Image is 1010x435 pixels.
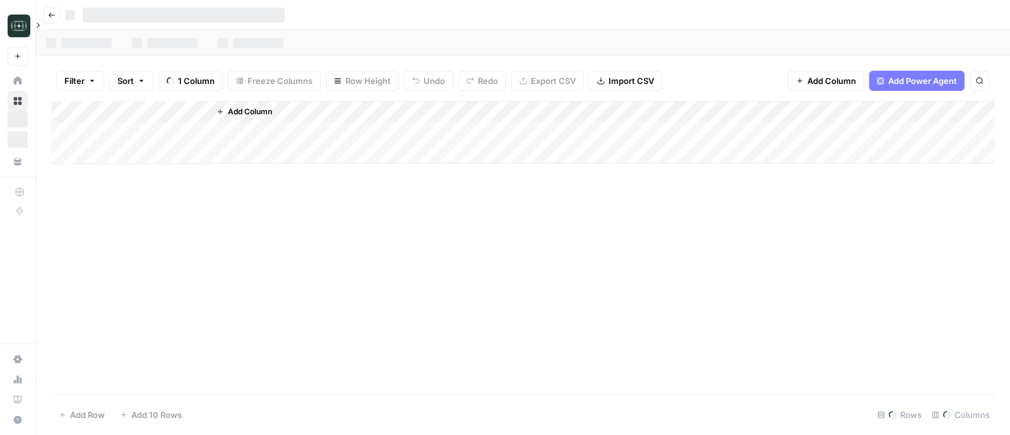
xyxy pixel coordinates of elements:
button: Freeze Columns [228,71,321,91]
span: 1 Column [178,74,215,87]
button: Import CSV [589,71,662,91]
span: Export CSV [531,74,576,87]
button: Sort [109,71,153,91]
a: Learning Hub [8,390,28,410]
a: Browse [8,91,28,111]
span: Add Power Agent [888,74,957,87]
button: Help + Support [8,410,28,430]
span: Import CSV [609,74,654,87]
span: Add 10 Rows [131,408,182,421]
a: Home [8,71,28,91]
button: 1 Column [158,71,223,91]
button: Filter [56,71,104,91]
img: Catalyst Logo [8,15,30,37]
button: Undo [404,71,453,91]
button: Add Row [51,405,112,425]
a: Usage [8,369,28,390]
button: Add Column [788,71,864,91]
span: Redo [478,74,498,87]
button: Add Power Agent [869,71,965,91]
button: Row Height [326,71,399,91]
button: Add 10 Rows [112,405,189,425]
a: Your Data [8,152,28,172]
div: Columns [927,405,995,425]
button: Workspace: Catalyst [8,10,28,42]
span: Row Height [345,74,391,87]
button: Add Column [211,104,277,120]
span: Add Column [228,106,272,117]
button: Export CSV [511,71,584,91]
span: Freeze Columns [247,74,312,87]
button: Redo [458,71,506,91]
span: Sort [117,74,134,87]
span: Add Row [70,408,105,421]
span: Undo [424,74,445,87]
div: Rows [872,405,927,425]
a: Settings [8,349,28,369]
span: Filter [64,74,85,87]
span: Add Column [807,74,856,87]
